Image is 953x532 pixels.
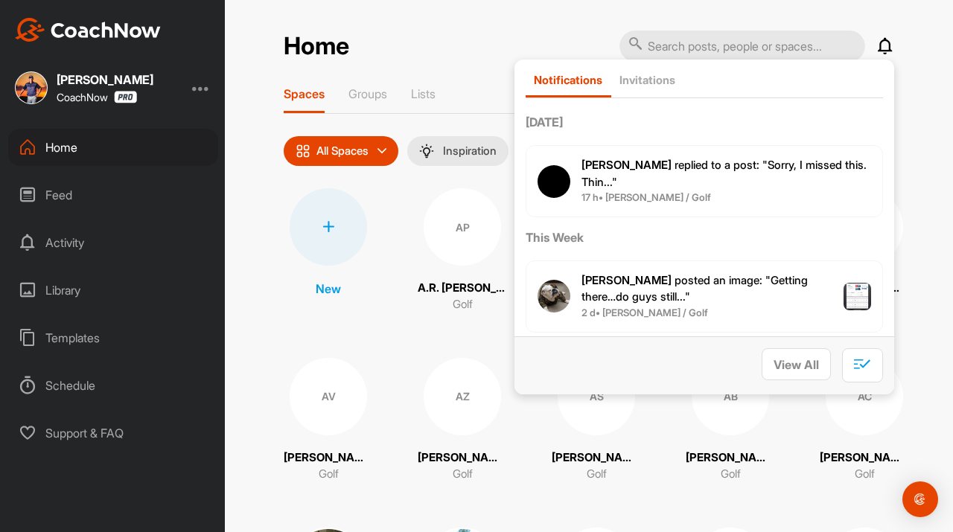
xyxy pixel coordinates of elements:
a: AZ[PERSON_NAME]Golf [418,358,507,483]
p: [PERSON_NAME] [284,449,373,467]
p: Golf [721,466,741,483]
div: [PERSON_NAME] [57,74,153,86]
b: 2 d • [PERSON_NAME] / Golf [581,307,708,318]
b: [PERSON_NAME] [581,273,672,287]
a: AS[PERSON_NAME]Golf [552,358,641,483]
a: AB[PERSON_NAME]Golf [686,358,775,483]
p: [PERSON_NAME] [686,449,775,467]
img: menuIcon [419,144,434,158]
div: Activity [8,224,218,261]
p: Golf [855,466,875,483]
a: AC[PERSON_NAME]Golf [820,358,909,483]
span: View All [774,357,819,372]
div: Home [8,129,218,166]
div: Templates [8,319,218,356]
p: New [316,280,341,298]
p: All Spaces [316,145,369,157]
button: View All [762,348,831,380]
p: Golf [453,296,473,313]
label: [DATE] [526,113,883,131]
div: AP [424,188,501,266]
h2: Home [284,32,349,61]
div: AV [290,358,367,435]
div: AZ [424,358,501,435]
p: Lists [411,86,436,101]
div: Schedule [8,367,218,404]
p: [PERSON_NAME] [552,449,641,467]
div: Feed [8,176,218,214]
p: Inspiration [443,145,497,157]
div: Support & FAQ [8,414,218,452]
div: Open Intercom Messenger [902,481,938,517]
p: Groups [348,86,387,101]
div: AS [558,358,635,435]
img: CoachNow [15,18,161,42]
a: AV[PERSON_NAME]Golf [284,358,373,483]
p: [PERSON_NAME] [418,449,507,467]
img: icon [296,144,310,158]
p: Golf [587,466,607,483]
span: replied to a post : "Sorry, I missed this. Thin..." [581,158,867,189]
div: Library [8,272,218,309]
span: posted an image : " Getting there…do guys still... " [581,273,808,304]
p: Golf [319,466,339,483]
b: [PERSON_NAME] [581,158,672,172]
label: This Week [526,228,883,246]
p: Spaces [284,86,325,101]
img: user avatar [538,280,570,313]
b: 17 h • [PERSON_NAME] / Golf [581,191,711,203]
div: AB [692,358,769,435]
p: Golf [453,466,473,483]
p: [PERSON_NAME] [820,449,909,467]
p: Notifications [534,73,602,87]
div: CoachNow [57,91,137,103]
p: Invitations [619,73,675,87]
img: CoachNow Pro [114,91,137,103]
img: post image [844,283,872,311]
input: Search posts, people or spaces... [619,31,865,62]
img: user avatar [538,165,570,198]
div: AC [826,358,903,435]
p: A.R. [PERSON_NAME] [418,280,507,297]
img: square_372e2406c35f6e87d1079b8ba9998e93.jpg [15,71,48,104]
a: APA.R. [PERSON_NAME]Golf [418,188,507,313]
